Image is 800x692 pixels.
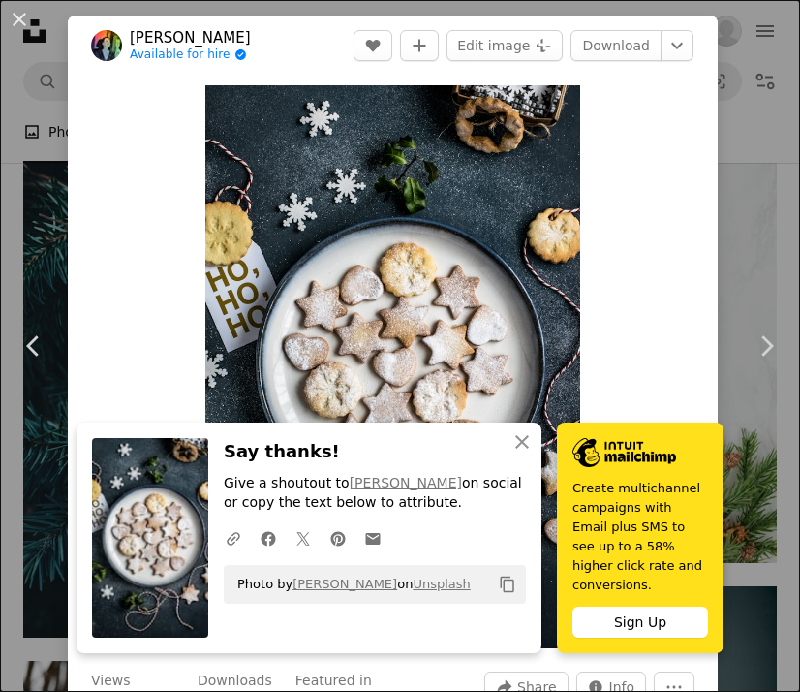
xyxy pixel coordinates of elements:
[251,519,286,557] a: Share on Facebook
[355,519,390,557] a: Share over email
[321,519,355,557] a: Share on Pinterest
[491,568,524,601] button: Copy to clipboard
[572,479,708,595] span: Create multichannel campaigns with Email plus SMS to see up to a 58% higher click rate and conver...
[572,438,676,467] img: file-1690386555781-336d1949dad1image
[205,85,580,648] button: Zoom in on this image
[130,47,251,63] a: Available for hire
[354,30,392,61] button: Like
[224,474,526,513] p: Give a shoutout to on social or copy the text below to attribute.
[91,672,131,691] h3: Views
[91,30,122,61] img: Go to Monika Grabkowska's profile
[400,30,439,61] button: Add to Collection
[661,30,693,61] button: Choose download size
[350,475,462,490] a: [PERSON_NAME]
[228,569,471,600] span: Photo by on
[130,28,251,47] a: [PERSON_NAME]
[198,672,272,691] h3: Downloads
[286,519,321,557] a: Share on Twitter
[224,438,526,466] h3: Say thanks!
[446,30,563,61] button: Edit image
[572,607,708,638] div: Sign Up
[570,30,662,61] a: Download
[205,85,580,648] img: butter cookies on plate
[732,253,800,439] a: Next
[295,672,372,691] h3: Featured in
[557,423,723,653] a: Create multichannel campaigns with Email plus SMS to see up to a 58% higher click rate and conver...
[413,577,470,591] a: Unsplash
[292,577,397,591] a: [PERSON_NAME]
